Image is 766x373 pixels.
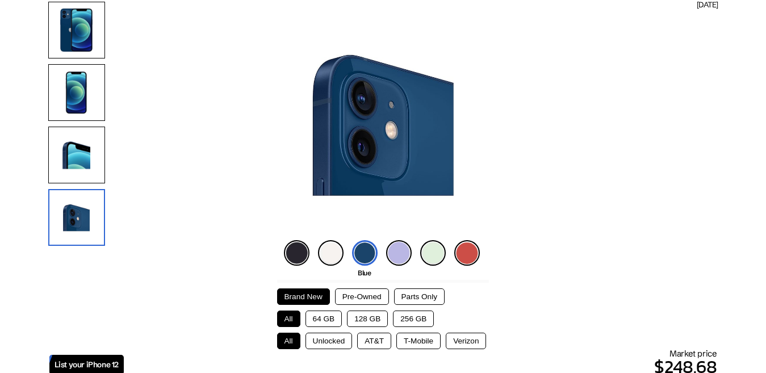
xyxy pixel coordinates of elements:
[446,333,486,349] button: Verizon
[318,240,344,266] img: white-icon
[312,10,454,237] img: iPhone 12
[305,311,342,327] button: 64 GB
[393,311,434,327] button: 256 GB
[386,240,412,266] img: purple-icon
[277,311,300,327] button: All
[277,333,300,349] button: All
[277,288,330,305] button: Brand New
[347,311,388,327] button: 128 GB
[335,288,389,305] button: Pre-Owned
[305,333,353,349] button: Unlocked
[48,189,105,246] img: Camera
[394,288,445,305] button: Parts Only
[396,333,441,349] button: T-Mobile
[55,360,119,370] span: List your iPhone 12
[358,269,371,277] span: Blue
[357,333,391,349] button: AT&T
[420,240,446,266] img: green-icon
[454,240,480,266] img: product-red-icon
[352,240,378,266] img: blue-icon
[284,240,309,266] img: black-icon
[48,2,105,58] img: iPhone 12
[48,127,105,183] img: Side
[48,64,105,121] img: Front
